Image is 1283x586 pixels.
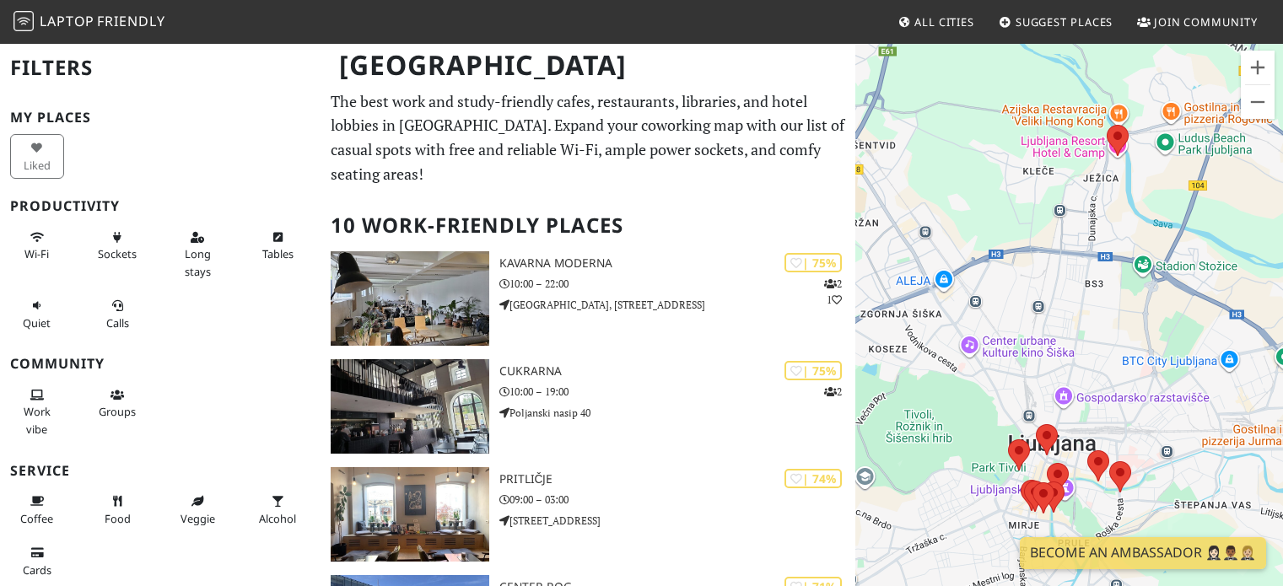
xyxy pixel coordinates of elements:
[824,276,842,308] p: 2 1
[10,42,310,94] h2: Filters
[499,405,856,421] p: Poljanski nasip 40
[185,246,211,278] span: Long stays
[499,364,856,379] h3: Cukrarna
[181,511,215,526] span: Veggie
[331,251,488,346] img: Kavarna Moderna
[24,404,51,436] span: People working
[1130,7,1264,37] a: Join Community
[1241,51,1275,84] button: Zoom in
[99,404,136,419] span: Group tables
[90,381,144,426] button: Groups
[24,246,49,261] span: Stable Wi-Fi
[824,384,842,400] p: 2
[499,513,856,529] p: [STREET_ADDRESS]
[90,292,144,336] button: Calls
[326,42,852,89] h1: [GEOGRAPHIC_DATA]
[97,12,164,30] span: Friendly
[90,487,144,532] button: Food
[10,110,310,126] h3: My Places
[784,469,842,488] div: | 74%
[259,511,296,526] span: Alcohol
[105,511,131,526] span: Food
[10,223,64,268] button: Wi-Fi
[1020,537,1266,569] a: Become an Ambassador 🤵🏻‍♀️🤵🏾‍♂️🤵🏼‍♀️
[98,246,137,261] span: Power sockets
[891,7,981,37] a: All Cities
[331,89,845,186] p: The best work and study-friendly cafes, restaurants, libraries, and hotel lobbies in [GEOGRAPHIC_...
[992,7,1120,37] a: Suggest Places
[23,562,51,578] span: Credit cards
[499,492,856,508] p: 09:00 – 03:00
[20,511,53,526] span: Coffee
[251,223,305,268] button: Tables
[10,539,64,583] button: Cards
[13,11,34,31] img: LaptopFriendly
[90,223,144,268] button: Sockets
[40,12,94,30] span: Laptop
[10,463,310,479] h3: Service
[1241,85,1275,119] button: Zoom out
[10,292,64,336] button: Quiet
[170,487,224,532] button: Veggie
[914,14,974,30] span: All Cities
[321,359,855,454] a: Cukrarna | 75% 2 Cukrarna 10:00 – 19:00 Poljanski nasip 40
[170,223,224,285] button: Long stays
[331,467,488,562] img: Pritličje
[10,381,64,443] button: Work vibe
[499,256,856,271] h3: Kavarna Moderna
[251,487,305,532] button: Alcohol
[262,246,294,261] span: Work-friendly tables
[499,276,856,292] p: 10:00 – 22:00
[784,361,842,380] div: | 75%
[106,315,129,331] span: Video/audio calls
[499,472,856,487] h3: Pritličje
[23,315,51,331] span: Quiet
[10,487,64,532] button: Coffee
[784,253,842,272] div: | 75%
[331,359,488,454] img: Cukrarna
[13,8,165,37] a: LaptopFriendly LaptopFriendly
[499,384,856,400] p: 10:00 – 19:00
[321,467,855,562] a: Pritličje | 74% Pritličje 09:00 – 03:00 [STREET_ADDRESS]
[10,356,310,372] h3: Community
[331,200,845,251] h2: 10 Work-Friendly Places
[1154,14,1258,30] span: Join Community
[321,251,855,346] a: Kavarna Moderna | 75% 21 Kavarna Moderna 10:00 – 22:00 [GEOGRAPHIC_DATA], [STREET_ADDRESS]
[1016,14,1113,30] span: Suggest Places
[10,198,310,214] h3: Productivity
[499,297,856,313] p: [GEOGRAPHIC_DATA], [STREET_ADDRESS]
